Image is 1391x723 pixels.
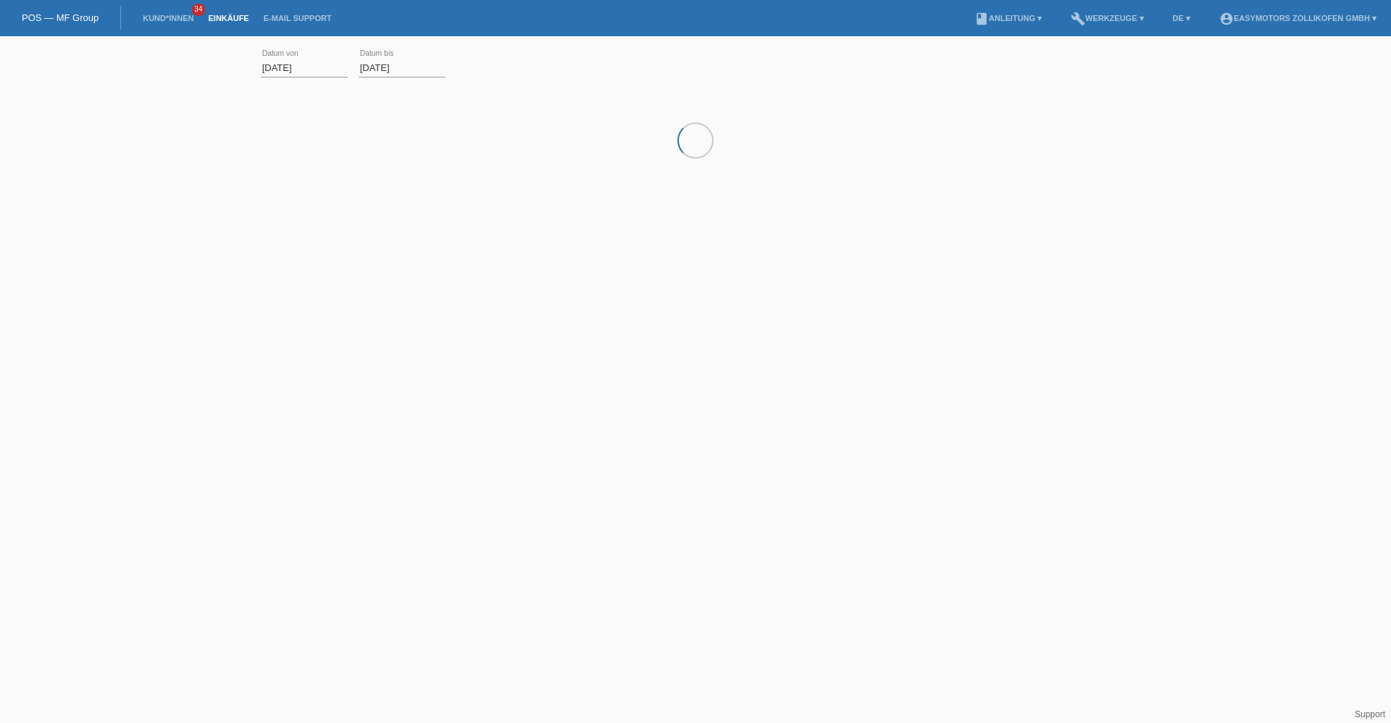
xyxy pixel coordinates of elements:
[1166,14,1198,22] a: DE ▾
[1212,14,1384,22] a: account_circleEasymotors Zollikofen GmbH ▾
[256,14,339,22] a: E-Mail Support
[22,12,99,23] a: POS — MF Group
[1355,709,1385,719] a: Support
[967,14,1049,22] a: bookAnleitung ▾
[1071,12,1085,26] i: build
[1064,14,1151,22] a: buildWerkzeuge ▾
[135,14,201,22] a: Kund*innen
[1219,12,1234,26] i: account_circle
[974,12,989,26] i: book
[192,4,205,16] span: 34
[201,14,256,22] a: Einkäufe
